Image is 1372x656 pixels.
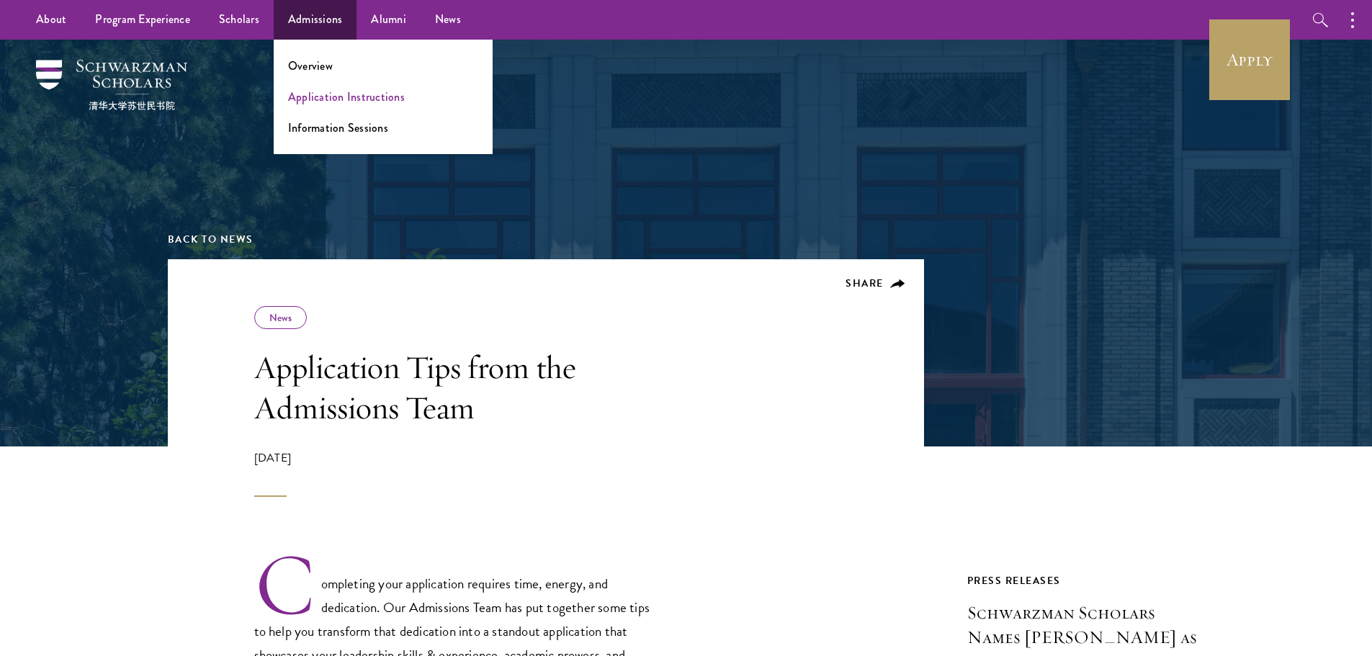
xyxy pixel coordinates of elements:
span: Share [846,276,884,291]
a: Apply [1209,19,1290,100]
a: Information Sessions [288,120,388,136]
button: Share [846,277,905,290]
h1: Application Tips from the Admissions Team [254,347,665,428]
div: Press Releases [967,572,1205,590]
div: [DATE] [254,449,665,497]
a: Application Instructions [288,89,405,105]
a: Back to News [168,232,254,247]
a: Overview [288,58,333,74]
a: News [269,310,292,325]
img: Schwarzman Scholars [36,60,187,110]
